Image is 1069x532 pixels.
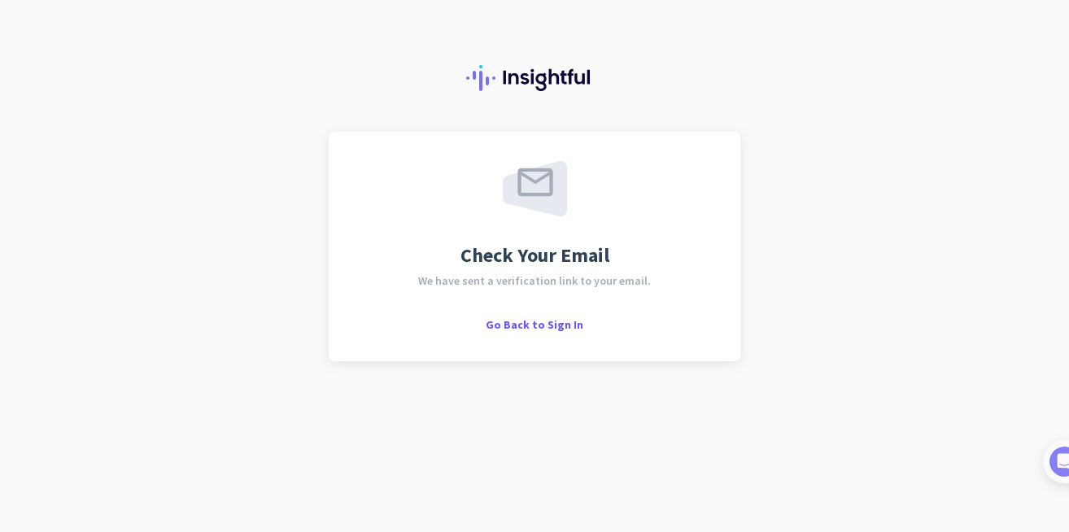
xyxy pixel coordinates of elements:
[460,246,609,265] span: Check Your Email
[503,161,567,216] img: email-sent
[466,65,603,91] img: Insightful
[486,317,583,332] span: Go Back to Sign In
[418,275,651,286] span: We have sent a verification link to your email.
